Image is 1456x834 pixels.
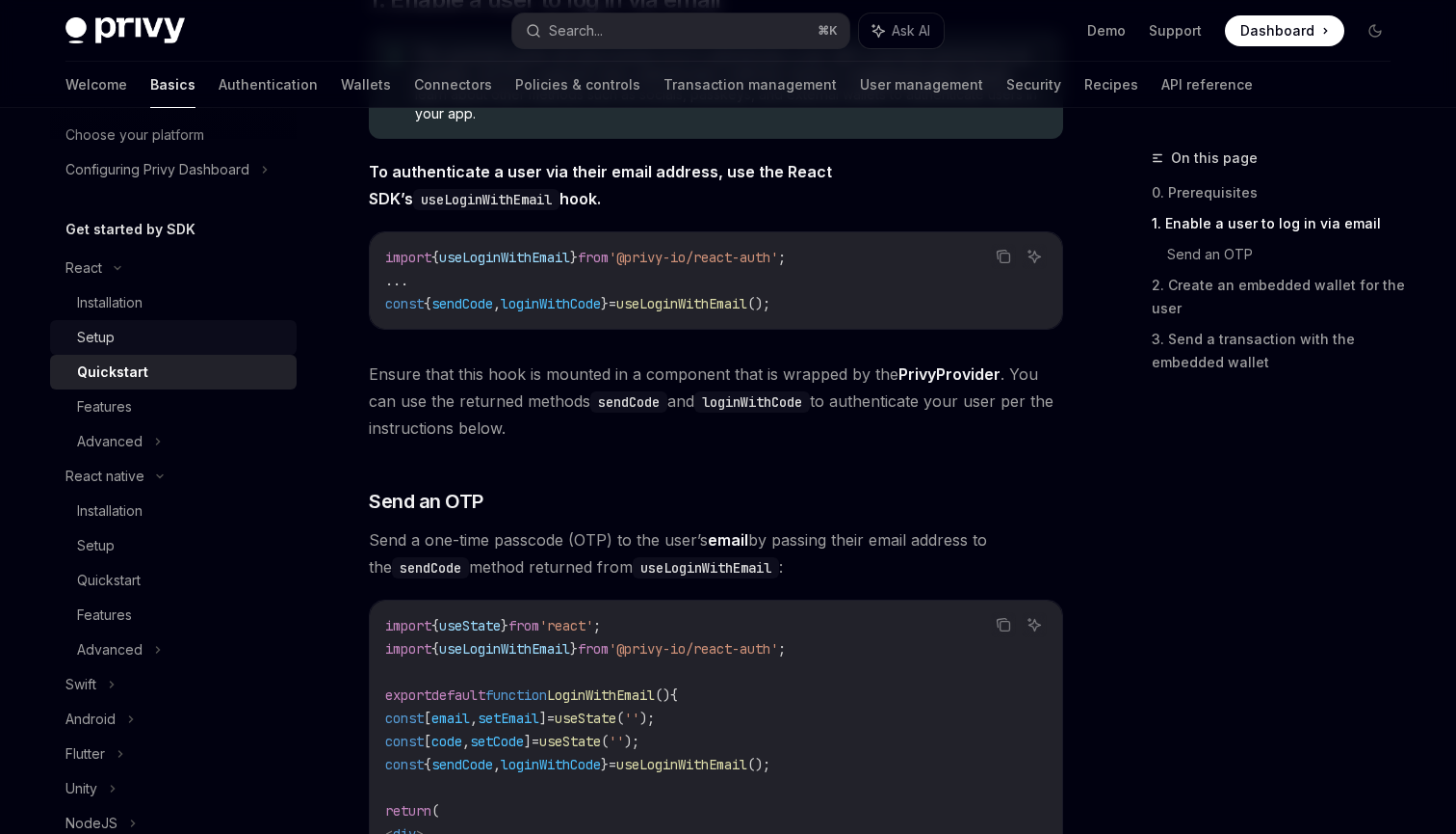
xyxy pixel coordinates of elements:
a: Policies & controls [515,62,640,108]
span: = [609,756,616,773]
div: React [65,256,102,280]
a: Quickstart [50,355,297,390]
span: const [385,295,424,312]
span: ⌘ K [818,23,838,39]
span: { [431,640,439,658]
code: sendCode [392,557,469,578]
span: [ [424,733,431,750]
div: Quickstart [77,361,148,384]
span: } [501,617,508,634]
span: } [570,640,578,658]
a: API reference [1161,62,1253,108]
span: '@privy-io/react-auth' [609,249,778,266]
div: Advanced [77,430,143,453]
button: Copy the contents from the code block [991,612,1016,637]
a: Connectors [414,62,492,108]
button: Ask AI [859,13,944,48]
span: = [609,295,616,312]
span: Ask AI [892,21,930,40]
h5: Get started by SDK [65,218,195,241]
strong: email [708,530,748,550]
span: useState [555,710,616,727]
a: Features [50,390,297,424]
a: User management [860,62,983,108]
span: Ensure that this hook is mounted in a component that is wrapped by the . You can use the returned... [369,361,1063,442]
a: Features [50,598,297,632]
a: Installation [50,285,297,320]
div: React native [65,465,144,488]
span: , [493,756,501,773]
span: , [462,733,470,750]
div: Setup [77,326,115,349]
a: Security [1006,62,1061,108]
a: 1. Enable a user to log in via email [1152,208,1406,239]
span: () [655,686,670,704]
div: Installation [77,499,143,523]
span: sendCode [431,756,493,773]
span: useLoginWithEmail [439,249,570,266]
span: , [470,710,478,727]
a: 0. Prerequisites [1152,177,1406,208]
span: ] [539,710,547,727]
span: useState [439,617,501,634]
span: import [385,640,431,658]
span: const [385,710,424,727]
span: '' [609,733,624,750]
a: Authentication [219,62,318,108]
span: ; [593,617,601,634]
span: const [385,756,424,773]
span: from [508,617,539,634]
a: Transaction management [663,62,837,108]
div: Flutter [65,742,105,766]
a: Dashboard [1225,15,1344,46]
span: useState [539,733,601,750]
span: default [431,686,485,704]
span: ); [624,733,639,750]
code: useLoginWithEmail [633,557,779,578]
span: function [485,686,547,704]
span: import [385,617,431,634]
div: Configuring Privy Dashboard [65,158,249,181]
span: '@privy-io/react-auth' [609,640,778,658]
span: setCode [470,733,524,750]
span: const [385,733,424,750]
span: ; [778,640,786,658]
span: ( [616,710,624,727]
a: Send an OTP [1167,239,1406,270]
a: Setup [50,528,297,563]
span: [ [424,710,431,727]
span: ... [385,272,408,289]
a: Installation [50,494,297,528]
span: { [431,249,439,266]
span: loginWithCode [501,295,601,312]
span: from [578,249,609,266]
a: 2. Create an embedded wallet for the user [1152,270,1406,324]
a: 3. Send a transaction with the embedded wallet [1152,324,1406,378]
button: Search...⌘K [512,13,849,48]
a: Wallets [341,62,391,108]
a: PrivyProvider [898,364,1001,385]
button: Ask AI [1022,612,1047,637]
div: Android [65,708,116,731]
img: dark logo [65,17,185,44]
button: Toggle dark mode [1360,15,1391,46]
a: Welcome [65,62,127,108]
a: Setup [50,320,297,355]
span: ; [778,249,786,266]
span: (); [747,295,770,312]
span: ] [524,733,532,750]
a: Quickstart [50,563,297,598]
span: } [570,249,578,266]
span: 'react' [539,617,593,634]
strong: To authenticate a user via their email address, use the React SDK’s hook. [369,162,832,208]
span: Send a one-time passcode (OTP) to the user’s by passing their email address to the method returne... [369,526,1063,580]
span: { [424,756,431,773]
span: { [431,617,439,634]
span: (); [747,756,770,773]
button: Copy the contents from the code block [991,244,1016,269]
span: loginWithCode [501,756,601,773]
span: , [493,295,501,312]
span: ( [431,802,439,820]
code: useLoginWithEmail [413,189,559,210]
a: Basics [150,62,195,108]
